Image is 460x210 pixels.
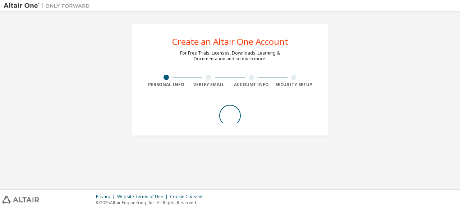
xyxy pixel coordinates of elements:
div: Create an Altair One Account [172,37,288,46]
div: Security Setup [273,82,316,88]
p: © 2025 Altair Engineering, Inc. All Rights Reserved. [96,200,207,206]
img: Altair One [4,2,93,9]
div: For Free Trials, Licenses, Downloads, Learning & Documentation and so much more. [180,50,280,62]
div: Privacy [96,194,117,200]
div: Personal Info [145,82,188,88]
img: altair_logo.svg [2,196,39,204]
div: Website Terms of Use [117,194,170,200]
div: Account Info [230,82,273,88]
div: Cookie Consent [170,194,207,200]
div: Verify Email [188,82,230,88]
